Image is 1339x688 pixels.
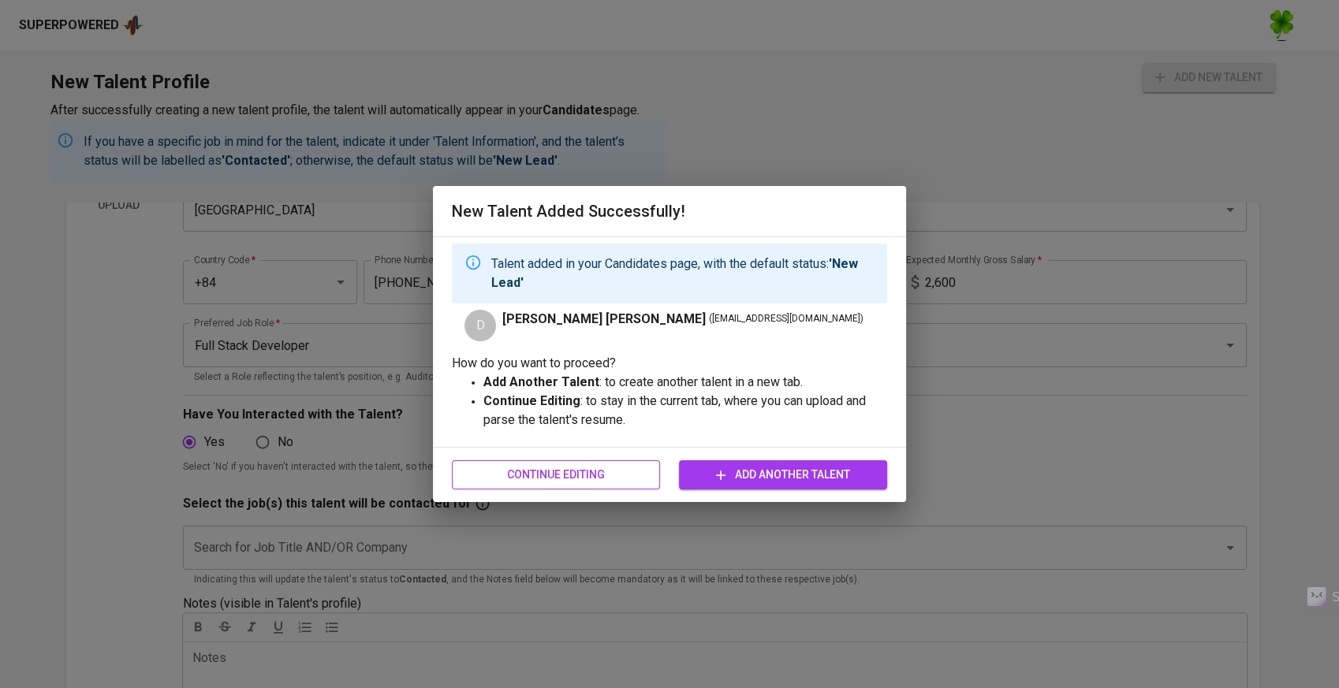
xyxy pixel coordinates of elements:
button: Continue Editing [452,460,660,489]
button: Add Another Talent [679,460,887,489]
p: Talent added in your Candidates page, with the default status: [491,255,875,292]
p: How do you want to proceed? [452,354,887,373]
h6: New Talent Added Successfully! [452,199,887,224]
span: Add Another Talent [692,465,875,485]
div: D [464,310,496,341]
span: ( [EMAIL_ADDRESS][DOMAIN_NAME] ) [709,311,863,327]
p: : to stay in the current tab, where you can upload and parse the talent's resume. [483,392,887,430]
strong: Add Another Talent [483,374,599,389]
span: [PERSON_NAME] [PERSON_NAME] [502,310,706,329]
span: Continue Editing [464,465,647,485]
p: : to create another talent in a new tab. [483,373,887,392]
strong: Continue Editing [483,393,580,408]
